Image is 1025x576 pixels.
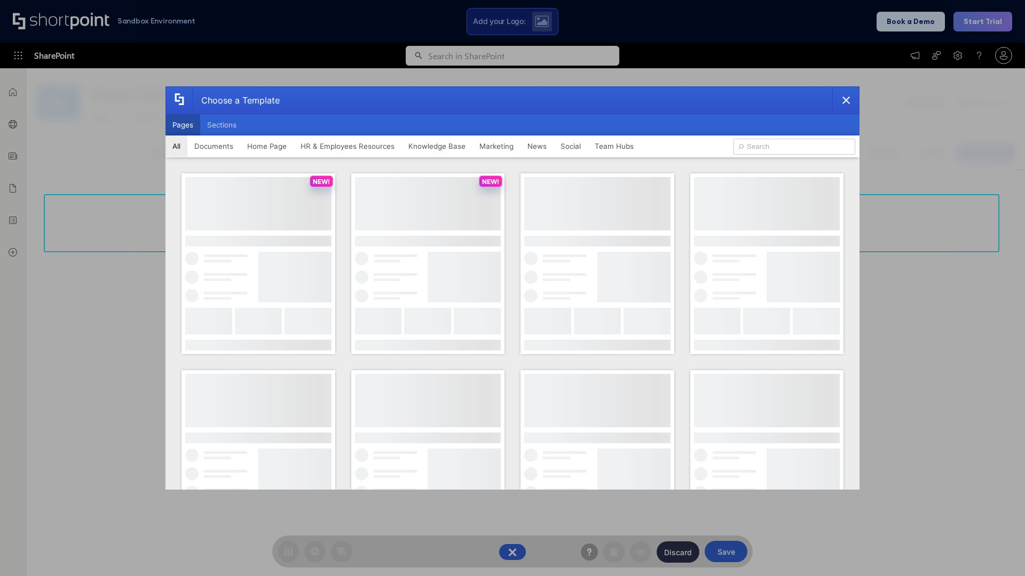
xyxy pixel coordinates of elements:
p: NEW! [482,178,499,186]
button: Team Hubs [588,135,641,157]
div: template selector [165,86,860,490]
input: Search [734,139,855,155]
button: News [521,135,554,157]
button: Pages [165,114,200,135]
button: Social [554,135,588,157]
button: Knowledge Base [401,135,472,157]
button: Documents [187,135,240,157]
button: Home Page [240,135,294,157]
iframe: Chat Widget [972,525,1025,576]
p: NEW! [313,178,330,186]
div: Choose a Template [193,87,280,114]
button: HR & Employees Resources [294,135,401,157]
button: Marketing [472,135,521,157]
button: Sections [200,114,243,135]
button: All [165,135,187,157]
